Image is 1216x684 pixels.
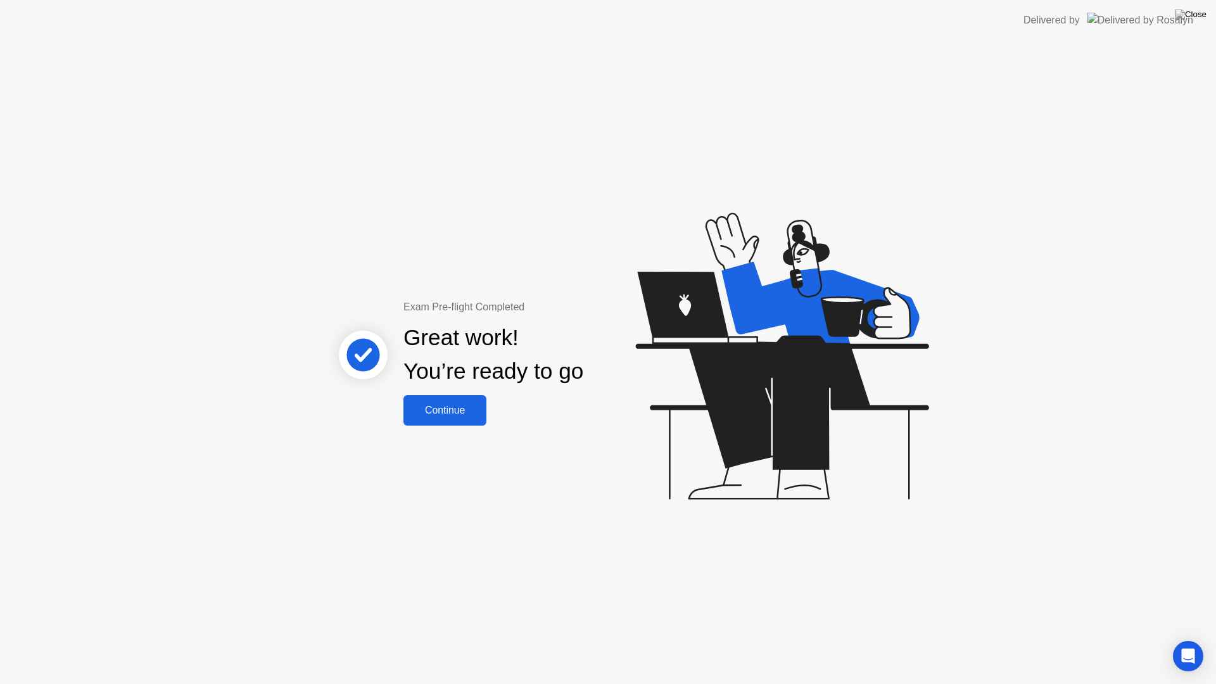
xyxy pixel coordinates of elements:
div: Continue [407,405,483,416]
div: Open Intercom Messenger [1173,641,1203,671]
img: Close [1175,9,1206,20]
div: Great work! You’re ready to go [403,321,583,388]
img: Delivered by Rosalyn [1087,13,1193,27]
div: Exam Pre-flight Completed [403,300,665,315]
div: Delivered by [1023,13,1080,28]
button: Continue [403,395,486,426]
